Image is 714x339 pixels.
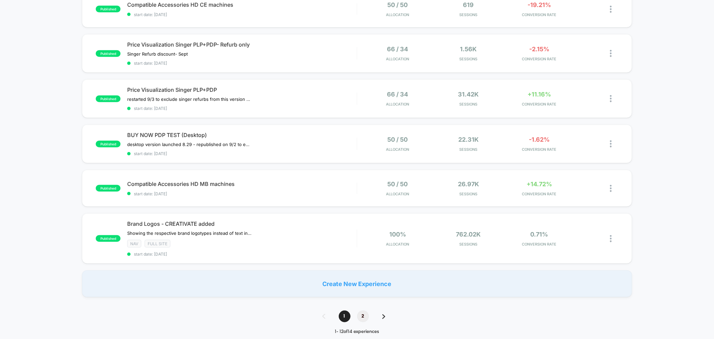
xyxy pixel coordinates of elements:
[505,192,573,196] span: CONVERSION RATE
[127,191,356,196] span: start date: [DATE]
[531,231,548,238] span: 0.71%
[127,240,141,248] span: NAV
[435,102,502,107] span: Sessions
[387,46,408,53] span: 66 / 34
[505,147,573,152] span: CONVERSION RATE
[127,151,356,156] span: start date: [DATE]
[96,185,121,192] span: published
[463,1,474,8] span: 619
[96,50,121,57] span: published
[528,91,551,98] span: +11.16%
[127,142,251,147] span: desktop version launched 8.29﻿ - republished on 9/2 to ensure OOS products dont show the buy now ...
[127,86,356,93] span: Price Visualization Singer PLP+PDP
[127,230,251,236] span: Showing the respective brand logotypes instead of text in tabs
[528,1,551,8] span: -19.21%
[127,132,356,138] span: BUY NOW PDP TEST (Desktop)
[145,240,170,248] span: Full site
[529,136,550,143] span: -1.62%
[389,231,406,238] span: 100%
[435,192,502,196] span: Sessions
[386,242,409,247] span: Allocation
[388,1,408,8] span: 50 / 50
[435,12,502,17] span: Sessions
[96,6,121,12] span: published
[82,270,632,297] div: Create New Experience
[435,57,502,61] span: Sessions
[460,46,477,53] span: 1.56k
[610,95,612,102] img: close
[127,41,356,48] span: Price Visualization Singer PLP+PDP- Refurb only
[458,91,479,98] span: 31.42k
[610,6,612,13] img: close
[386,192,409,196] span: Allocation
[127,96,251,102] span: restarted 9/3 to exclude singer refurbs from this version of the test
[505,242,573,247] span: CONVERSION RATE
[388,181,408,188] span: 50 / 50
[127,220,356,227] span: Brand Logos - CREATIVATE added
[505,102,573,107] span: CONVERSION RATE
[386,12,409,17] span: Allocation
[127,252,356,257] span: start date: [DATE]
[127,1,356,8] span: Compatible Accessories HD CE machines
[96,95,121,102] span: published
[96,141,121,147] span: published
[610,235,612,242] img: close
[386,57,409,61] span: Allocation
[505,12,573,17] span: CONVERSION RATE
[529,46,549,53] span: -2.15%
[127,51,188,57] span: Singer Refurb discount- Sept
[458,181,479,188] span: 26.97k
[388,136,408,143] span: 50 / 50
[435,242,502,247] span: Sessions
[505,57,573,61] span: CONVERSION RATE
[386,102,409,107] span: Allocation
[610,140,612,147] img: close
[610,50,612,57] img: close
[339,311,350,322] span: 1
[610,185,612,192] img: close
[527,181,552,188] span: +14.72%
[386,147,409,152] span: Allocation
[456,231,481,238] span: 762.02k
[387,91,408,98] span: 66 / 34
[127,12,356,17] span: start date: [DATE]
[382,314,385,319] img: pagination forward
[127,106,356,111] span: start date: [DATE]
[458,136,479,143] span: 22.31k
[435,147,502,152] span: Sessions
[357,311,369,322] span: 2
[316,329,399,335] div: 1 - 12 of 14 experiences
[127,61,356,66] span: start date: [DATE]
[127,181,356,187] span: Compatible Accessories HD MB machines
[96,235,121,242] span: published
